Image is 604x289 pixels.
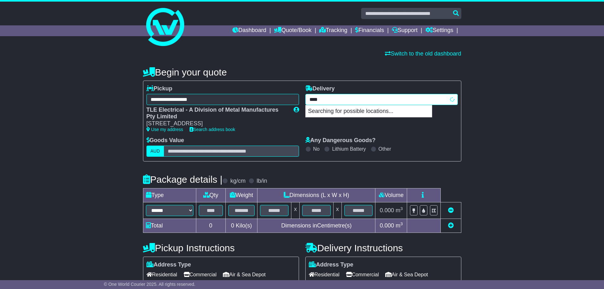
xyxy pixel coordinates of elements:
[146,85,172,92] label: Pickup
[400,221,403,226] sup: 3
[379,146,391,152] label: Other
[225,219,257,233] td: Kilo(s)
[143,67,461,77] h4: Begin your quote
[355,25,384,36] a: Financials
[232,25,266,36] a: Dashboard
[332,146,366,152] label: Lithium Battery
[143,219,196,233] td: Total
[146,127,183,132] a: Use my address
[392,25,418,36] a: Support
[104,282,196,287] span: © One World Courier 2025. All rights reserved.
[143,174,223,185] h4: Package details |
[396,222,403,229] span: m
[257,178,267,185] label: lb/in
[257,188,375,202] td: Dimensions (L x W x H)
[396,207,403,213] span: m
[196,188,225,202] td: Qty
[305,137,376,144] label: Any Dangerous Goods?
[425,25,453,36] a: Settings
[146,120,287,127] div: [STREET_ADDRESS]
[319,25,347,36] a: Tracking
[231,222,234,229] span: 0
[143,243,299,253] h4: Pickup Instructions
[346,270,379,279] span: Commercial
[305,243,461,253] h4: Delivery Instructions
[375,188,407,202] td: Volume
[184,270,217,279] span: Commercial
[146,270,177,279] span: Residential
[143,188,196,202] td: Type
[190,127,235,132] a: Search address book
[223,270,266,279] span: Air & Sea Depot
[309,270,340,279] span: Residential
[385,50,461,57] a: Switch to the old dashboard
[305,94,458,105] typeahead: Please provide city
[274,25,311,36] a: Quote/Book
[305,85,335,92] label: Delivery
[306,105,432,117] p: Searching for possible locations...
[225,188,257,202] td: Weight
[313,146,320,152] label: No
[333,202,341,219] td: x
[309,261,354,268] label: Address Type
[146,261,191,268] label: Address Type
[291,202,300,219] td: x
[196,219,225,233] td: 0
[380,207,394,213] span: 0.000
[230,178,245,185] label: kg/cm
[257,219,375,233] td: Dimensions in Centimetre(s)
[380,222,394,229] span: 0.000
[448,222,454,229] a: Add new item
[448,207,454,213] a: Remove this item
[385,270,428,279] span: Air & Sea Depot
[146,137,184,144] label: Goods Value
[400,206,403,211] sup: 3
[146,146,164,157] label: AUD
[146,107,287,120] div: TLE Electrical - A Division of Metal Manufactures Pty Limited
